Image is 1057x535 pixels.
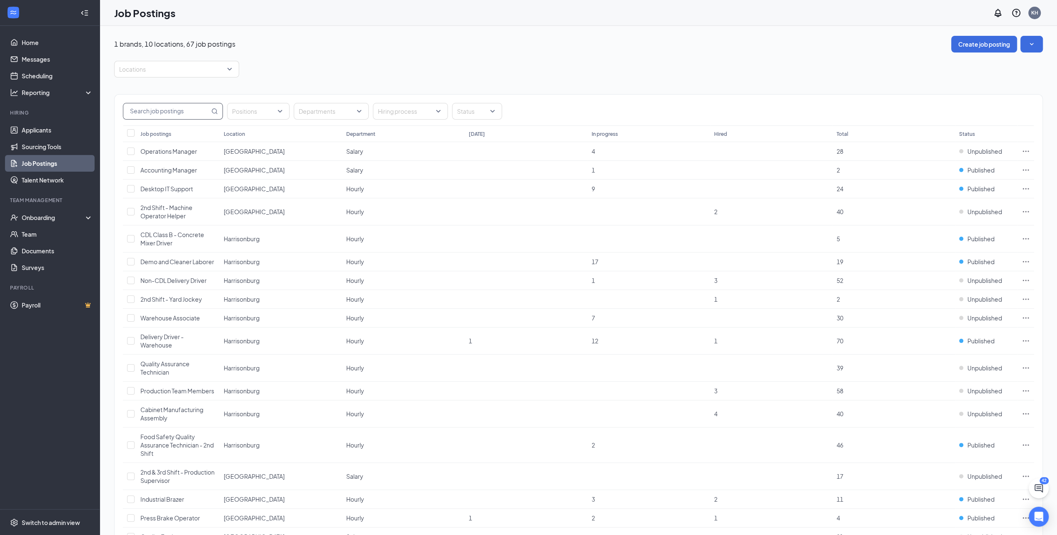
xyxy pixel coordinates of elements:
span: 4 [591,147,595,155]
span: 58 [837,387,843,395]
svg: MagnifyingGlass [211,108,218,115]
svg: Ellipses [1022,410,1030,418]
td: Dayton [220,142,342,161]
td: Harrisonburg [220,225,342,252]
span: 24 [837,185,843,192]
td: Hourly [342,252,465,271]
p: 1 brands, 10 locations, 67 job postings [114,40,235,49]
svg: Ellipses [1022,387,1030,395]
td: Salary [342,463,465,490]
a: Applicants [22,122,93,138]
td: Hourly [342,327,465,355]
span: Delivery Driver - Warehouse [140,333,184,349]
td: Fairfield [220,198,342,225]
span: Unpublished [967,472,1002,480]
svg: Ellipses [1022,514,1030,522]
svg: Ellipses [1022,495,1030,503]
td: Hourly [342,225,465,252]
span: 1 [469,514,472,522]
td: Hourly [342,180,465,198]
span: Production Team Members [140,387,214,395]
a: Scheduling [22,67,93,84]
span: Cabinet Manufacturing Assembly [140,406,203,422]
span: Harrisonburg [224,295,260,303]
span: Hourly [346,364,364,372]
span: Published [967,257,995,266]
span: 39 [837,364,843,372]
span: [GEOGRAPHIC_DATA] [224,147,285,155]
th: Status [955,125,1017,142]
div: Job postings [140,130,171,137]
td: Harrisonburg [220,355,342,382]
span: [GEOGRAPHIC_DATA] [224,514,285,522]
span: Published [967,495,995,503]
svg: Ellipses [1022,166,1030,174]
div: Open Intercom Messenger [1029,507,1049,527]
td: Salary [342,161,465,180]
a: Sourcing Tools [22,138,93,155]
div: 42 [1040,477,1049,484]
td: Dayton [220,161,342,180]
span: Published [967,235,995,243]
svg: Ellipses [1022,257,1030,266]
span: Unpublished [967,387,1002,395]
span: 40 [837,208,843,215]
span: Salary [346,147,363,155]
span: 3 [591,495,595,503]
span: Unpublished [967,147,1002,155]
th: In progress [587,125,710,142]
span: 2nd Shift - Machine Operator Helper [140,204,192,220]
svg: Ellipses [1022,472,1030,480]
span: 2 [837,166,840,174]
td: Salary [342,142,465,161]
span: Hourly [346,514,364,522]
svg: Ellipses [1022,337,1030,345]
span: 4 [837,514,840,522]
span: Harrisonburg [224,441,260,449]
a: Documents [22,242,93,259]
td: Lexington [220,509,342,527]
span: 1 [714,295,717,303]
div: Onboarding [22,213,86,222]
span: Harrisonburg [224,410,260,417]
div: Reporting [22,88,93,97]
svg: Ellipses [1022,314,1030,322]
span: 3 [714,387,717,395]
span: [GEOGRAPHIC_DATA] [224,185,285,192]
td: Harrisonburg [220,290,342,309]
span: 1 [714,514,717,522]
span: Harrisonburg [224,387,260,395]
span: Harrisonburg [224,277,260,284]
span: 2 [714,208,717,215]
div: Payroll [10,284,91,291]
svg: Ellipses [1022,295,1030,303]
span: Unpublished [967,295,1002,303]
svg: Analysis [10,88,18,97]
td: Harrisonburg [220,400,342,427]
td: Hourly [342,290,465,309]
span: Hourly [346,295,364,303]
span: 70 [837,337,843,345]
th: Total [832,125,955,142]
svg: Settings [10,518,18,527]
span: [GEOGRAPHIC_DATA] [224,208,285,215]
td: Hourly [342,382,465,400]
td: Harrisonburg [220,327,342,355]
span: 2 [591,441,595,449]
span: Accounting Manager [140,166,197,174]
td: Harrisonburg [220,252,342,271]
span: Hourly [346,387,364,395]
td: Harrisonburg [220,271,342,290]
td: Lexington [220,463,342,490]
span: 12 [591,337,598,345]
span: Hourly [346,441,364,449]
span: Quality Assurance Technician [140,360,190,376]
td: Hourly [342,271,465,290]
div: Location [224,130,245,137]
td: Harrisonburg [220,427,342,463]
div: KH [1031,9,1038,16]
span: Press Brake Operator [140,514,200,522]
td: Hourly [342,400,465,427]
a: Messages [22,51,93,67]
td: Hourly [342,309,465,327]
